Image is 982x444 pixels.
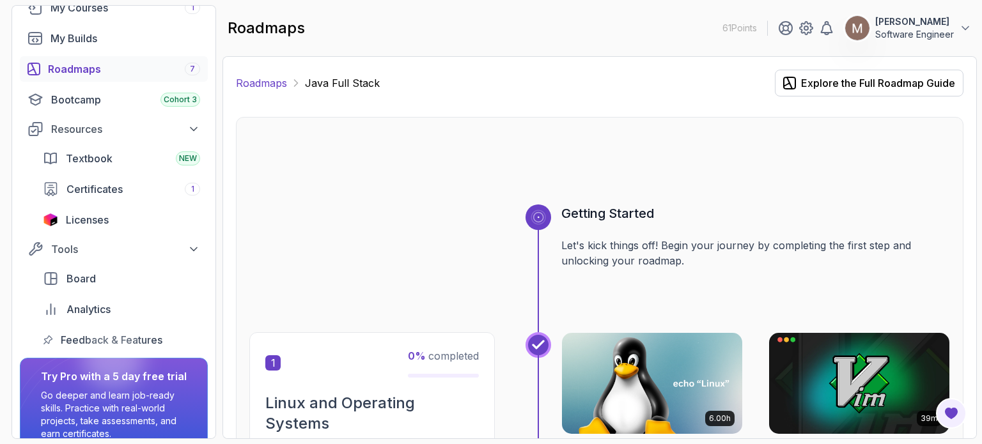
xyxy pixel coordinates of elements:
div: Bootcamp [51,92,200,107]
span: Textbook [66,151,113,166]
h2: roadmaps [228,18,305,38]
span: 1 [191,184,194,194]
span: 0 % [408,349,426,362]
span: Board [66,271,96,286]
button: Open Feedback Button [936,398,967,429]
a: board [35,266,208,291]
span: 1 [191,3,194,13]
span: Certificates [66,181,123,197]
span: Cohort 3 [164,95,197,105]
div: Explore the Full Roadmap Guide [801,75,955,91]
img: Linux Fundamentals card [562,333,742,434]
p: 61 Points [722,22,757,34]
div: Tools [51,241,200,257]
img: VIM Essentials card [769,333,949,434]
a: Roadmaps [236,75,287,91]
a: textbook [35,146,208,171]
button: Tools [20,238,208,261]
p: Java Full Stack [305,75,380,91]
span: 7 [190,64,195,74]
p: [PERSON_NAME] [875,15,954,28]
a: licenses [35,207,208,233]
a: builds [20,26,208,51]
img: user profile image [845,16,869,40]
span: NEW [179,153,197,164]
button: Resources [20,118,208,141]
span: Feedback & Features [61,332,162,348]
div: My Builds [51,31,200,46]
img: jetbrains icon [43,213,58,226]
a: roadmaps [20,56,208,82]
a: bootcamp [20,87,208,112]
div: Roadmaps [48,61,200,77]
span: Licenses [66,212,109,227]
span: Analytics [66,302,111,317]
a: certificates [35,176,208,202]
span: 1 [265,355,281,371]
a: analytics [35,296,208,322]
p: 6.00h [709,413,731,424]
p: Software Engineer [875,28,954,41]
h2: Linux and Operating Systems [265,393,479,434]
p: Go deeper and learn job-ready skills. Practice with real-world projects, take assessments, and ea... [41,389,187,440]
span: completed [408,349,479,362]
div: Resources [51,121,200,137]
button: Explore the Full Roadmap Guide [775,70,963,96]
h3: Getting Started [561,204,950,222]
p: 39m [921,413,938,424]
button: user profile image[PERSON_NAME]Software Engineer [845,15,972,41]
a: feedback [35,327,208,353]
p: Let's kick things off! Begin your journey by completing the first step and unlocking your roadmap. [561,238,950,268]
